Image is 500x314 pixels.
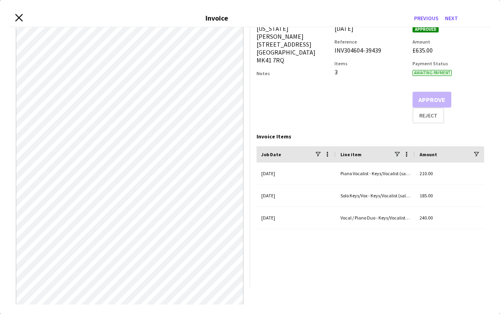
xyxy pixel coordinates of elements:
[413,108,444,123] button: Reject
[415,163,494,184] div: 210.00
[335,68,406,76] div: 3
[340,151,361,157] span: Line item
[420,151,437,157] span: Amount
[257,133,485,140] div: Invoice Items
[336,163,415,184] div: Piano Vocalist - Keys/Vocalist (salary)
[335,46,406,54] div: INV304604-39439
[442,12,461,25] button: Next
[257,163,336,184] div: [DATE]
[415,207,494,229] div: 240.00
[413,46,484,54] div: £635.00
[205,13,228,23] h3: Invoice
[413,39,484,45] h3: Amount
[335,39,406,45] h3: Reference
[257,25,328,64] div: [US_STATE][PERSON_NAME] [STREET_ADDRESS] [GEOGRAPHIC_DATA] MK41 7RQ
[411,12,442,25] button: Previous
[336,185,415,206] div: Solo Keys/Vox - Keys/Vocalist (salary)
[413,70,452,76] span: Awaiting payment
[335,25,406,32] div: [DATE]
[261,151,281,157] span: Job Date
[335,61,406,66] h3: Items
[415,185,494,206] div: 185.00
[413,61,484,66] h3: Payment Status
[413,26,439,32] span: Approved
[257,207,336,229] div: [DATE]
[257,185,336,206] div: [DATE]
[336,207,415,229] div: Vocal / Piano Duo - Keys/Vocalist (salary)
[257,70,328,76] h3: Notes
